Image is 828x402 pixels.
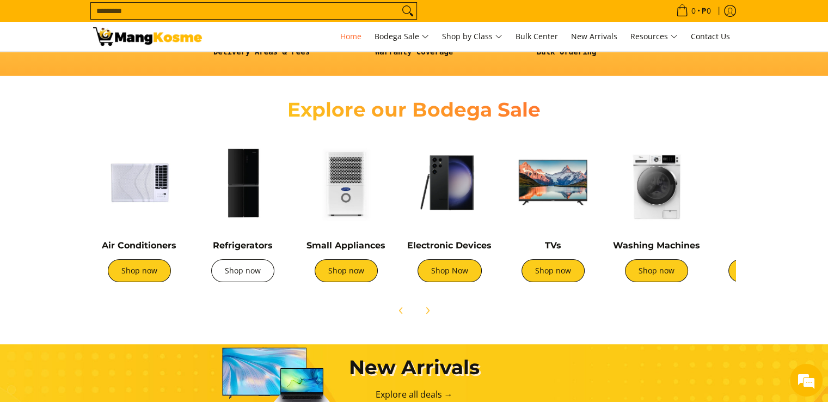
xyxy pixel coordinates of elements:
img: Electronic Devices [403,136,496,229]
span: Home [340,31,361,41]
a: Air Conditioners [102,240,176,251]
img: Cookers [714,136,806,229]
span: • [673,5,714,17]
span: New Arrivals [571,31,617,41]
span: Bulk Center [516,31,558,41]
a: Shop now [728,259,792,282]
span: ₱0 [700,7,713,15]
a: Refrigerators [213,240,273,251]
a: Bodega Sale [369,22,434,51]
img: Air Conditioners [93,136,186,229]
div: Minimize live chat window [179,5,205,32]
textarea: Type your message and hit 'Enter' [5,278,207,316]
a: New Arrivals [566,22,623,51]
span: We're online! [63,127,150,237]
a: Bulk Center [510,22,563,51]
img: Refrigerators [197,136,289,229]
img: Mang Kosme: Your Home Appliances Warehouse Sale Partner! [93,27,202,46]
a: Home [335,22,367,51]
a: Electronic Devices [407,240,492,251]
a: Small Appliances [306,240,385,251]
img: Washing Machines [610,136,703,229]
span: Shop by Class [442,30,502,44]
div: Chat with us now [57,61,183,75]
a: Shop now [522,259,585,282]
a: Resources [625,22,683,51]
nav: Main Menu [213,22,735,51]
a: Shop Now [418,259,482,282]
a: Shop now [108,259,171,282]
span: Bodega Sale [375,30,429,44]
img: Small Appliances [300,136,392,229]
a: Shop now [315,259,378,282]
span: 0 [690,7,697,15]
a: TVs [545,240,561,251]
a: Shop by Class [437,22,508,51]
a: Washing Machines [613,240,700,251]
img: TVs [507,136,599,229]
button: Search [399,3,416,19]
button: Previous [389,299,413,322]
button: Next [415,299,439,322]
h2: Explore our Bodega Sale [256,98,572,122]
a: Explore all deals → [376,388,453,400]
a: Shop now [625,259,688,282]
span: Resources [630,30,678,44]
a: Shop now [211,259,274,282]
a: Contact Us [685,22,735,51]
span: Contact Us [691,31,730,41]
